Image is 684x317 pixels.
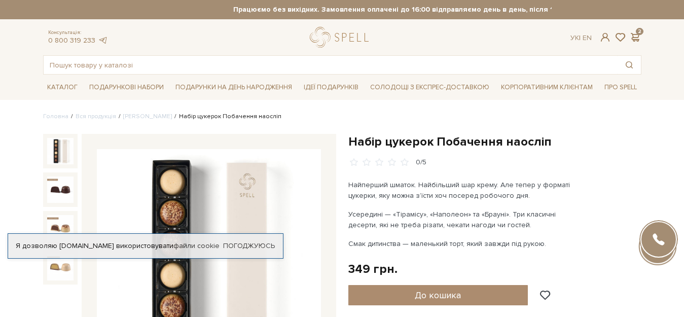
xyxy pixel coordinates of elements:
[48,29,108,36] span: Консультація:
[600,80,641,95] span: Про Spell
[348,134,641,150] h1: Набір цукерок Побачення наосліп
[579,33,581,42] span: |
[415,290,461,301] span: До кошика
[47,215,74,241] img: Набір цукерок Побачення наосліп
[618,56,641,74] button: Пошук товару у каталозі
[348,209,586,230] p: Усередині — «Тірамісу», «Наполеон» та «Брауні». Три класичні десерти, які не треба різати, чекати...
[583,33,592,42] a: En
[123,113,172,120] a: [PERSON_NAME]
[348,238,586,249] p: Смак дитинства — маленький торт, який завжди під рукою.
[300,80,363,95] span: Ідеї подарунків
[43,80,82,95] span: Каталог
[98,36,108,45] a: telegram
[47,177,74,203] img: Набір цукерок Побачення наосліп
[310,27,373,48] a: logo
[85,80,168,95] span: Подарункові набори
[47,254,74,280] img: Набір цукерок Побачення наосліп
[172,112,281,121] li: Набір цукерок Побачення наосліп
[223,241,275,251] a: Погоджуюсь
[171,80,296,95] span: Подарунки на День народження
[416,158,426,167] div: 0/5
[44,56,618,74] input: Пошук товару у каталозі
[348,285,528,305] button: До кошика
[497,79,597,96] a: Корпоративним клієнтам
[366,79,493,96] a: Солодощі з експрес-доставкою
[348,261,398,277] div: 349 грн.
[173,241,220,250] a: файли cookie
[47,138,74,164] img: Набір цукерок Побачення наосліп
[76,113,116,120] a: Вся продукція
[48,36,95,45] a: 0 800 319 233
[43,113,68,120] a: Головна
[8,241,283,251] div: Я дозволяю [DOMAIN_NAME] використовувати
[348,180,586,201] p: Найперший шматок. Найбільший шар крему. Але тепер у форматі цукерки, яку можна з’їсти хоч посеред...
[570,33,592,43] div: Ук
